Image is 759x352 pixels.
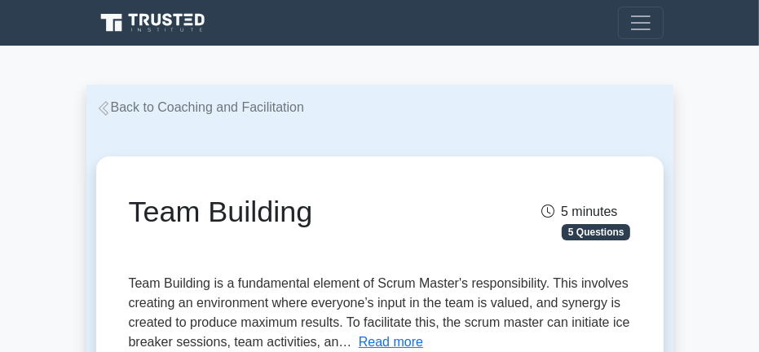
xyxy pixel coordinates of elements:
[359,332,423,352] button: Read more
[96,100,304,114] a: Back to Coaching and Facilitation
[129,194,457,229] h1: Team Building
[129,276,630,349] span: Team Building is a fundamental element of Scrum Master's responsibility. This involves creating a...
[618,7,664,39] button: Toggle navigation
[562,224,630,240] span: 5 Questions
[541,205,617,218] span: 5 minutes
